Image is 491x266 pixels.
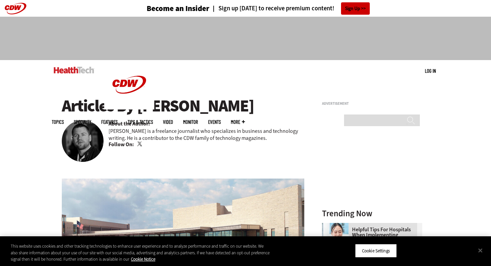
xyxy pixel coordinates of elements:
[163,119,173,124] a: Video
[322,223,352,228] a: Doctor using phone to dictate to tablet
[355,244,397,258] button: Cookie Settings
[322,223,349,250] img: Doctor using phone to dictate to tablet
[183,119,198,124] a: MonITor
[11,243,270,263] div: This website uses cookies and other tracking technologies to enhance user experience and to analy...
[101,119,118,124] a: Features
[104,60,154,109] img: Home
[425,67,436,74] div: User menu
[74,119,91,124] span: Specialty
[473,243,488,258] button: Close
[208,119,221,124] a: Events
[322,209,422,218] h3: Trending Now
[124,23,367,53] iframe: advertisement
[128,119,153,124] a: Tips & Tactics
[425,68,436,74] a: Log in
[231,119,245,124] span: More
[122,5,209,12] a: Become an Insider
[52,119,64,124] span: Topics
[147,5,209,12] h3: Become an Insider
[109,127,304,142] p: [PERSON_NAME] is a freelance journalist who specializes in business and technology writing. He is...
[109,141,134,148] b: Follow On:
[209,5,334,12] a: Sign up [DATE] to receive premium content!
[322,227,418,243] a: Helpful Tips for Hospitals When Implementing Microsoft Dragon Copilot
[137,142,143,147] a: Twitter
[54,67,94,73] img: Home
[104,104,154,111] a: CDW
[341,2,370,15] a: Sign Up
[131,256,155,262] a: More information about your privacy
[322,108,422,192] iframe: advertisement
